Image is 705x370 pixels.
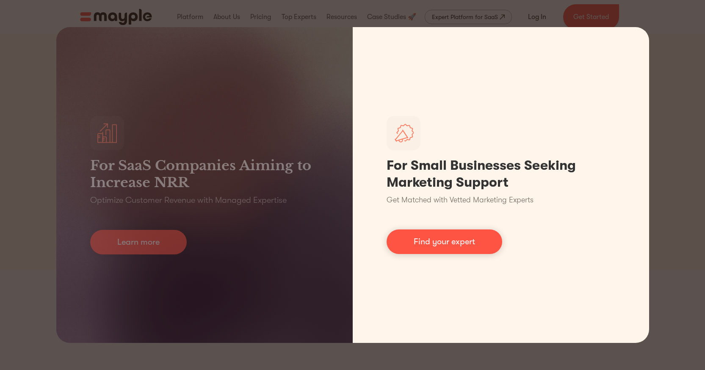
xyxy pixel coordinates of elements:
a: Learn more [90,230,187,254]
p: Optimize Customer Revenue with Managed Expertise [90,194,287,206]
p: Get Matched with Vetted Marketing Experts [387,194,534,206]
h1: For Small Businesses Seeking Marketing Support [387,157,615,191]
a: Find your expert [387,229,502,254]
h3: For SaaS Companies Aiming to Increase NRR [90,157,319,191]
